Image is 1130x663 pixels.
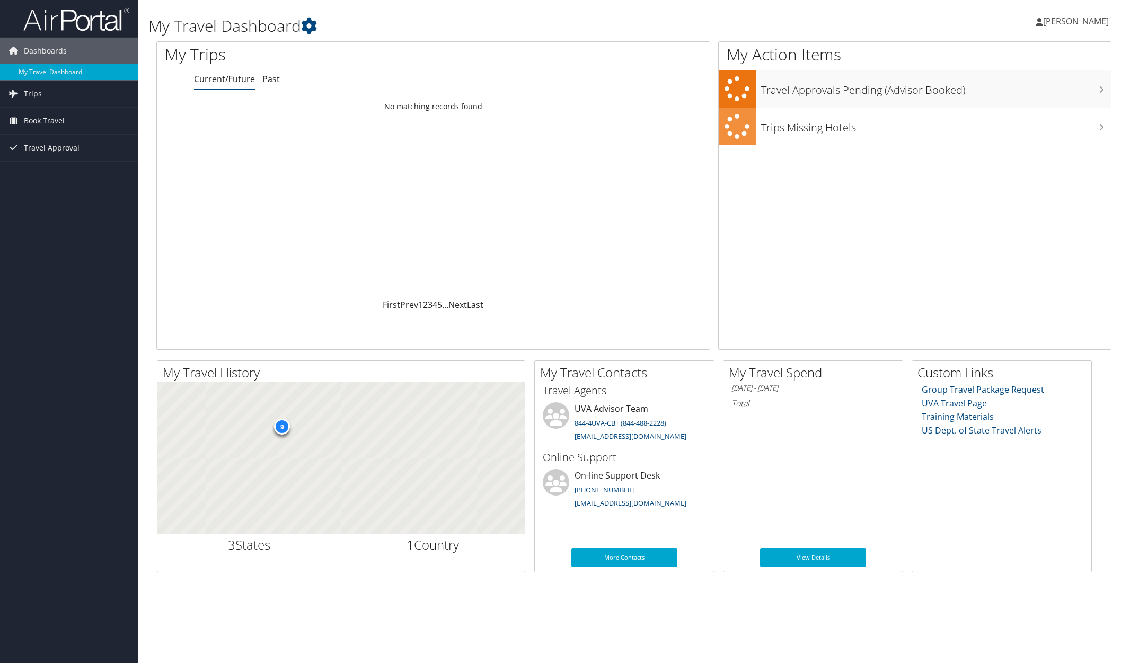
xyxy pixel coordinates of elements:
h3: Travel Approvals Pending (Advisor Booked) [761,77,1111,98]
a: Trips Missing Hotels [719,108,1111,145]
a: [PHONE_NUMBER] [575,485,634,494]
a: 1 [418,299,423,311]
a: Next [448,299,467,311]
a: Travel Approvals Pending (Advisor Booked) [719,70,1111,108]
a: [EMAIL_ADDRESS][DOMAIN_NAME] [575,431,686,441]
h3: Trips Missing Hotels [761,115,1111,135]
span: Dashboards [24,38,67,64]
h6: Total [731,397,895,409]
a: 2 [423,299,428,311]
h3: Travel Agents [543,383,706,398]
a: Training Materials [922,411,994,422]
span: Trips [24,81,42,107]
h1: My Trips [165,43,471,66]
span: Book Travel [24,108,65,134]
a: 4 [432,299,437,311]
h2: My Travel Contacts [540,364,714,382]
a: [EMAIL_ADDRESS][DOMAIN_NAME] [575,498,686,508]
h6: [DATE] - [DATE] [731,383,895,393]
a: Group Travel Package Request [922,384,1044,395]
a: View Details [760,548,866,567]
div: 9 [274,419,290,435]
a: More Contacts [571,548,677,567]
a: US Dept. of State Travel Alerts [922,425,1041,436]
h1: My Travel Dashboard [148,15,796,37]
span: … [442,299,448,311]
td: No matching records found [157,97,710,116]
a: [PERSON_NAME] [1036,5,1119,37]
a: Last [467,299,483,311]
h2: Custom Links [917,364,1091,382]
h2: My Travel Spend [729,364,903,382]
h3: Online Support [543,450,706,465]
span: 3 [228,536,235,553]
h1: My Action Items [719,43,1111,66]
a: 844-4UVA-CBT (844-488-2228) [575,418,666,428]
span: Travel Approval [24,135,80,161]
a: Current/Future [194,73,255,85]
h2: Country [349,536,517,554]
a: UVA Travel Page [922,397,987,409]
li: On-line Support Desk [537,469,711,512]
a: Past [262,73,280,85]
h2: States [165,536,333,554]
span: 1 [407,536,414,553]
li: UVA Advisor Team [537,402,711,446]
span: [PERSON_NAME] [1043,15,1109,27]
a: Prev [400,299,418,311]
a: First [383,299,400,311]
a: 3 [428,299,432,311]
h2: My Travel History [163,364,525,382]
img: airportal-logo.png [23,7,129,32]
a: 5 [437,299,442,311]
